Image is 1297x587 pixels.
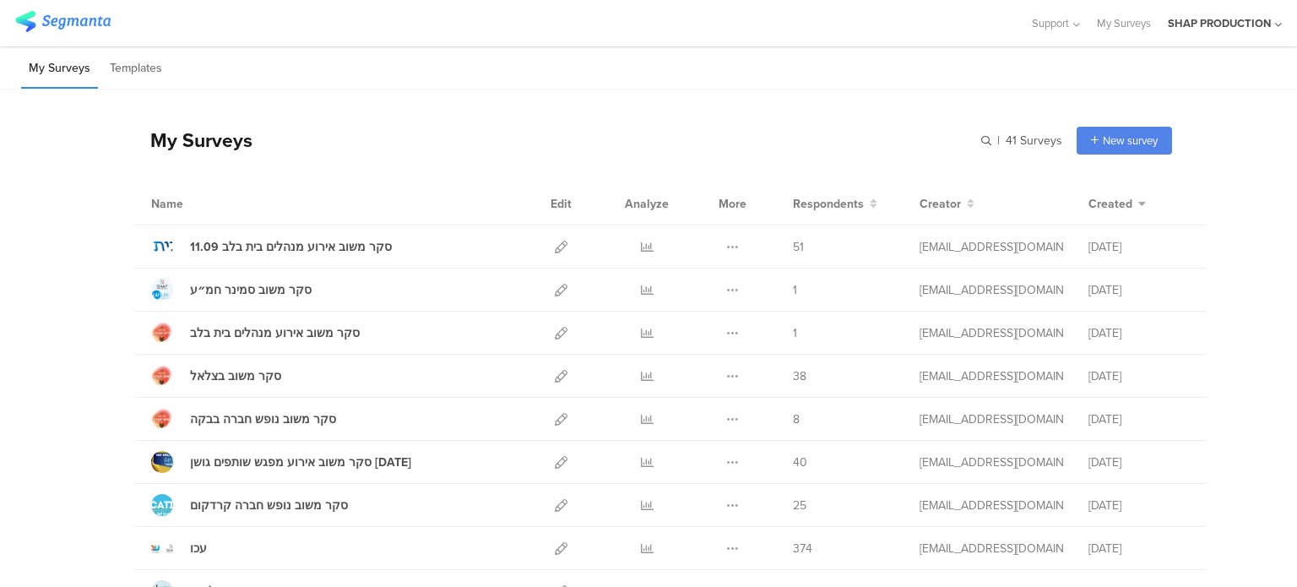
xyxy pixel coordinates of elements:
img: segmanta logo [15,11,111,32]
span: 8 [793,410,800,428]
div: סקר משוב אירוע מפגש שותפים גושן 11.06.25 [190,454,411,471]
span: Creator [920,195,961,213]
div: shapievents@gmail.com [920,281,1063,299]
div: עכו [190,540,207,557]
div: סקר משוב נופש חברה קרדקום [190,497,348,514]
a: סקר משוב אירוע מפגש שותפים גושן [DATE] [151,451,411,473]
div: SHAP PRODUCTION [1168,15,1271,31]
span: Support [1032,15,1069,31]
span: Created [1088,195,1132,213]
div: סקר משוב אירוע מנהלים בית בלב [190,324,360,342]
button: Created [1088,195,1146,213]
div: [DATE] [1088,367,1190,385]
a: סקר משוב נופש חברה בבקה [151,408,336,430]
span: New survey [1103,133,1158,149]
a: סקר משוב בצלאל [151,365,281,387]
div: shapievents@gmail.com [920,324,1063,342]
div: [DATE] [1088,238,1190,256]
div: shapievents@gmail.com [920,540,1063,557]
div: 11.09 סקר משוב אירוע מנהלים בית בלב [190,238,392,256]
a: סקר משוב אירוע מנהלים בית בלב [151,322,360,344]
div: Analyze [621,182,672,225]
li: My Surveys [21,49,98,89]
div: [DATE] [1088,410,1190,428]
span: 374 [793,540,812,557]
button: Respondents [793,195,877,213]
a: עכו [151,537,207,559]
span: Respondents [793,195,864,213]
div: סקר משוב נופש חברה בבקה [190,410,336,428]
div: shapievents@gmail.com [920,454,1063,471]
div: סקר משוב סמינר חמ״ע [190,281,312,299]
span: 25 [793,497,806,514]
a: סקר משוב נופש חברה קרדקום [151,494,348,516]
div: Name [151,195,252,213]
span: 1 [793,281,797,299]
div: [DATE] [1088,454,1190,471]
div: shapievents@gmail.com [920,367,1063,385]
div: [DATE] [1088,324,1190,342]
div: Edit [543,182,579,225]
span: 1 [793,324,797,342]
div: shapievents@gmail.com [920,497,1063,514]
span: 38 [793,367,806,385]
div: shapievents@gmail.com [920,238,1063,256]
a: 11.09 סקר משוב אירוע מנהלים בית בלב [151,236,392,258]
div: סקר משוב בצלאל [190,367,281,385]
li: Templates [102,49,170,89]
div: More [714,182,751,225]
span: 51 [793,238,804,256]
div: My Surveys [133,126,252,155]
a: סקר משוב סמינר חמ״ע [151,279,312,301]
span: | [995,132,1002,149]
div: shapievents@gmail.com [920,410,1063,428]
div: [DATE] [1088,540,1190,557]
span: 41 Surveys [1006,132,1062,149]
div: [DATE] [1088,281,1190,299]
button: Creator [920,195,974,213]
div: [DATE] [1088,497,1190,514]
span: 40 [793,454,807,471]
